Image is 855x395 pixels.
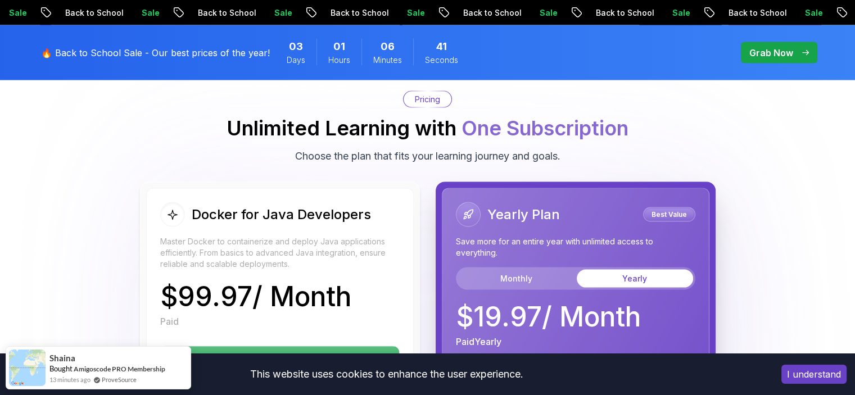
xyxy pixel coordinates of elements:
[586,7,663,19] p: Back to School
[160,283,351,310] p: $ 99.97 / Month
[456,236,695,258] p: Save more for an entire year with unlimited access to everything.
[74,365,165,373] a: Amigoscode PRO Membership
[663,7,699,19] p: Sale
[328,55,350,66] span: Hours
[645,209,694,220] p: Best Value
[227,117,628,139] h2: Unlimited Learning with
[295,148,560,164] p: Choose the plan that fits your learning journey and goals.
[8,362,764,387] div: This website uses cookies to enhance the user experience.
[49,375,91,384] span: 13 minutes ago
[287,55,305,66] span: Days
[132,7,168,19] p: Sale
[781,365,847,384] button: Accept cookies
[456,303,641,330] p: $ 19.97 / Month
[373,55,402,66] span: Minutes
[458,270,574,288] button: Monthly
[425,55,458,66] span: Seconds
[49,353,75,363] span: Shaina
[456,335,501,348] p: Paid Yearly
[265,7,301,19] p: Sale
[160,315,179,328] p: Paid
[454,7,530,19] p: Back to School
[160,346,400,372] button: Get Course
[289,39,303,55] span: 3 Days
[192,206,371,224] h2: Docker for Java Developers
[49,364,73,373] span: Bought
[333,39,345,55] span: 1 Hours
[397,7,433,19] p: Sale
[56,7,132,19] p: Back to School
[749,46,793,60] p: Grab Now
[436,39,447,55] span: 41 Seconds
[530,7,566,19] p: Sale
[102,375,137,384] a: ProveSource
[9,349,46,386] img: provesource social proof notification image
[41,46,270,60] p: 🔥 Back to School Sale - Our best prices of the year!
[415,94,440,105] p: Pricing
[577,270,693,288] button: Yearly
[321,7,397,19] p: Back to School
[487,206,560,224] h2: Yearly Plan
[795,7,831,19] p: Sale
[161,347,399,371] p: Get Course
[381,39,395,55] span: 6 Minutes
[160,236,400,270] p: Master Docker to containerize and deploy Java applications efficiently. From basics to advanced J...
[719,7,795,19] p: Back to School
[462,116,628,140] span: One Subscription
[188,7,265,19] p: Back to School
